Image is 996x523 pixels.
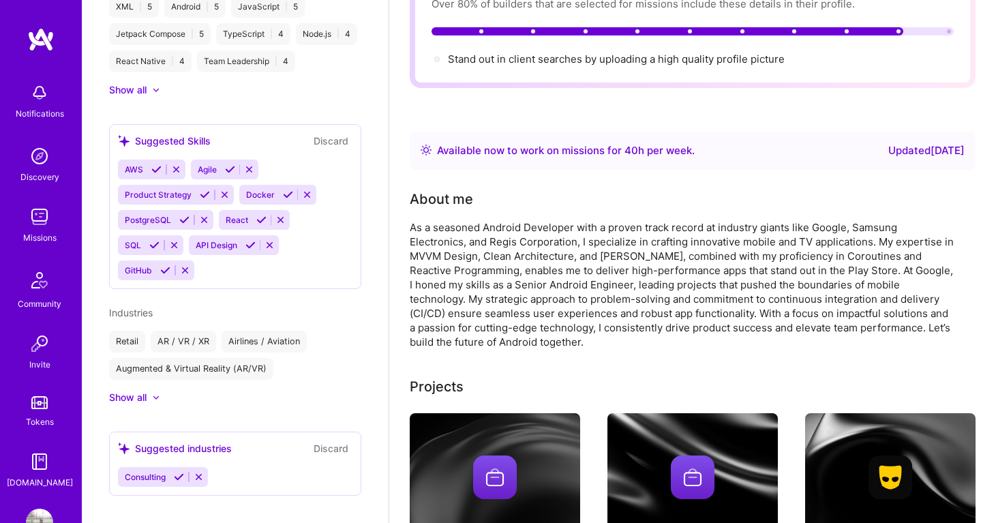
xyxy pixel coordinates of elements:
i: Accept [174,472,184,482]
i: Reject [171,164,181,175]
span: | [270,29,273,40]
i: Accept [245,240,256,250]
i: Reject [302,190,312,200]
div: Node.js 4 [296,23,357,45]
img: tokens [31,396,48,409]
span: | [191,29,194,40]
div: Show all [109,83,147,97]
img: guide book [26,448,53,475]
i: Accept [256,215,267,225]
div: Discovery [20,170,59,184]
img: discovery [26,143,53,170]
i: Accept [200,190,210,200]
div: As a seasoned Android Developer with a proven track record at industry giants like Google, Samsun... [410,220,955,349]
img: Availability [421,145,432,155]
span: | [139,1,142,12]
div: Invite [29,357,50,372]
span: Industries [109,307,153,318]
div: Suggested industries [118,441,232,455]
img: bell [26,79,53,106]
i: Reject [169,240,179,250]
div: [DOMAIN_NAME] [7,475,73,490]
span: Agile [198,164,217,175]
div: Available now to work on missions for h per week . [437,143,695,159]
div: Tokens [26,415,54,429]
span: PostgreSQL [125,215,171,225]
i: Accept [283,190,293,200]
span: | [337,29,339,40]
i: Reject [180,265,190,275]
i: Reject [275,215,286,225]
div: Notifications [16,106,64,121]
i: Reject [244,164,254,175]
img: Company logo [869,455,912,499]
span: Consulting [125,472,166,482]
div: About me [410,189,473,209]
i: Accept [225,164,235,175]
i: Accept [149,240,160,250]
span: Product Strategy [125,190,192,200]
span: AWS [125,164,143,175]
i: Accept [151,164,162,175]
i: Reject [199,215,209,225]
span: | [206,1,209,12]
div: Projects [410,376,464,397]
img: Invite [26,330,53,357]
span: | [285,1,288,12]
i: Reject [265,240,275,250]
i: Accept [179,215,190,225]
i: icon SuggestedTeams [118,443,130,454]
span: React [226,215,248,225]
img: teamwork [26,203,53,230]
div: Augmented & Virtual Reality (AR/VR) [109,358,273,380]
span: 40 [624,144,638,157]
button: Discard [310,440,352,456]
i: Reject [194,472,204,482]
span: GitHub [125,265,152,275]
button: Discard [310,133,352,149]
div: React Native 4 [109,50,192,72]
div: Retail [109,331,145,353]
img: Community [23,264,56,297]
div: Airlines / Aviation [222,331,307,353]
span: Docker [246,190,275,200]
i: icon SuggestedTeams [118,135,130,147]
img: Company logo [671,455,714,499]
div: Suggested Skills [118,134,211,148]
div: Show all [109,391,147,404]
div: TypeScript 4 [216,23,290,45]
img: logo [27,27,55,52]
i: Accept [160,265,170,275]
div: Jetpack Compose 5 [109,23,211,45]
img: Company logo [473,455,517,499]
div: Updated [DATE] [888,143,965,159]
span: | [275,56,277,67]
i: Reject [220,190,230,200]
div: Stand out in client searches by uploading a high quality profile picture [448,52,785,66]
span: | [171,56,174,67]
div: AR / VR / XR [151,331,216,353]
div: Missions [23,230,57,245]
div: Community [18,297,61,311]
span: API Design [196,240,237,250]
div: Team Leadership 4 [197,50,295,72]
span: SQL [125,240,141,250]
